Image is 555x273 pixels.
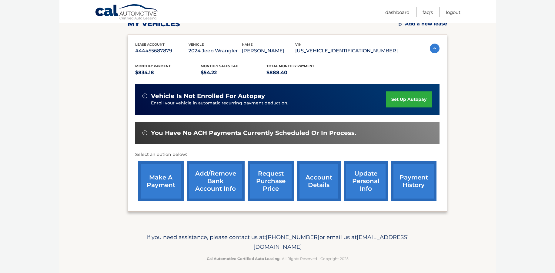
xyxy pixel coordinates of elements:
[248,161,294,201] a: request purchase price
[151,92,265,100] span: vehicle is not enrolled for autopay
[135,42,165,47] span: lease account
[142,130,147,135] img: alert-white.svg
[344,161,388,201] a: update personal info
[135,68,201,77] p: $834.18
[135,47,189,55] p: #44455687879
[266,68,332,77] p: $888.40
[151,100,386,107] p: Enroll your vehicle in automatic recurring payment deduction.
[242,47,295,55] p: [PERSON_NAME]
[151,129,356,137] span: You have no ACH payments currently scheduled or in process.
[297,161,341,201] a: account details
[95,4,159,21] a: Cal Automotive
[266,64,314,68] span: Total Monthly Payment
[385,7,410,17] a: Dashboard
[189,47,242,55] p: 2024 Jeep Wrangler
[207,256,279,261] strong: Cal Automotive Certified Auto Leasing
[142,94,147,98] img: alert-white.svg
[391,161,436,201] a: payment history
[446,7,460,17] a: Logout
[187,161,245,201] a: Add/Remove bank account info
[398,21,402,26] img: add.svg
[295,47,398,55] p: [US_VEHICLE_IDENTIFICATION_NUMBER]
[295,42,302,47] span: vin
[266,234,319,241] span: [PHONE_NUMBER]
[253,234,409,250] span: [EMAIL_ADDRESS][DOMAIN_NAME]
[132,255,424,262] p: - All Rights Reserved - Copyright 2025
[189,42,204,47] span: vehicle
[386,91,432,107] a: set up autopay
[135,64,171,68] span: Monthly Payment
[201,64,238,68] span: Monthly sales Tax
[201,68,266,77] p: $54.22
[242,42,252,47] span: name
[430,44,440,53] img: accordion-active.svg
[132,232,424,252] p: If you need assistance, please contact us at: or email us at
[398,21,447,27] a: Add a new lease
[423,7,433,17] a: FAQ's
[128,19,180,28] h2: my vehicles
[135,151,440,158] p: Select an option below:
[138,161,184,201] a: make a payment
